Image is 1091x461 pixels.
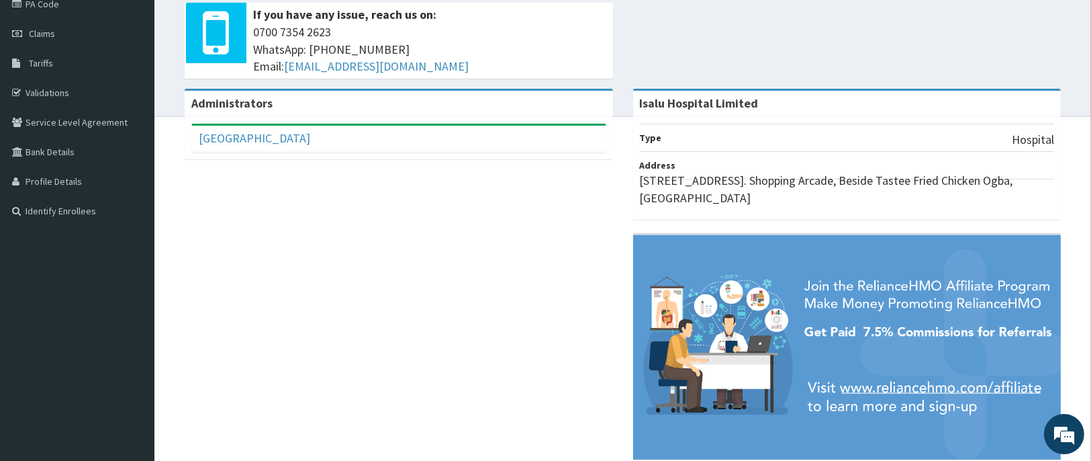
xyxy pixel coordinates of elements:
[633,235,1061,460] img: provider-team-banner.png
[29,28,55,40] span: Claims
[25,67,54,101] img: d_794563401_company_1708531726252_794563401
[199,130,310,146] a: [GEOGRAPHIC_DATA]
[640,172,1055,206] p: [STREET_ADDRESS]. Shopping Arcade, Beside Tastee Fried Chicken Ogba, [GEOGRAPHIC_DATA]
[78,142,185,278] span: We're online!
[640,132,662,144] b: Type
[191,95,273,111] b: Administrators
[640,95,759,111] strong: Isalu Hospital Limited
[7,313,256,360] textarea: Type your message and hit 'Enter'
[284,58,469,74] a: [EMAIL_ADDRESS][DOMAIN_NAME]
[640,159,676,171] b: Address
[70,75,226,93] div: Chat with us now
[1012,131,1054,149] p: Hospital
[29,57,53,69] span: Tariffs
[253,24,606,75] span: 0700 7354 2623 WhatsApp: [PHONE_NUMBER] Email:
[220,7,252,39] div: Minimize live chat window
[253,7,436,22] b: If you have any issue, reach us on:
